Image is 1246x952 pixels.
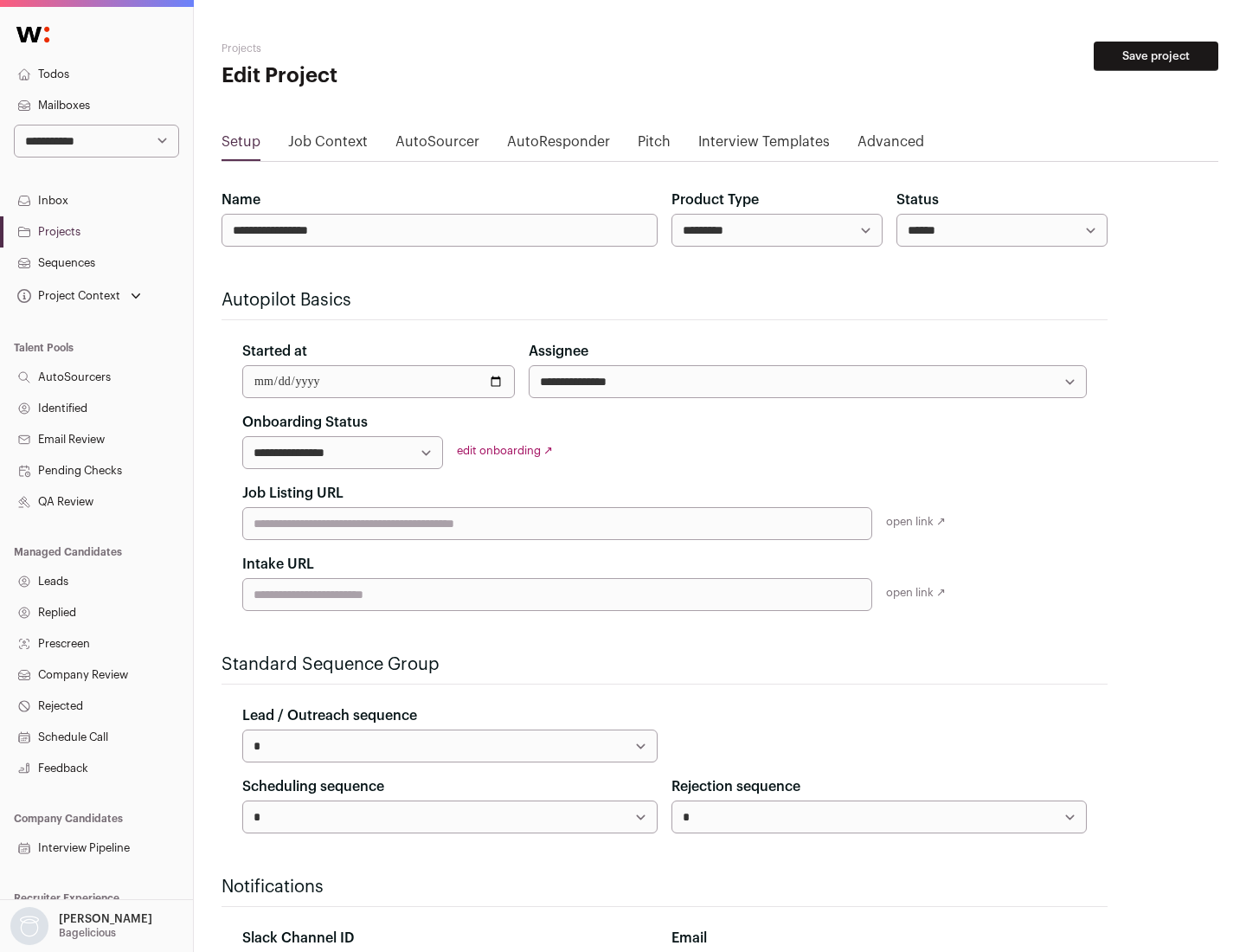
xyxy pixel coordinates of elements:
[242,554,314,575] label: Intake URL
[7,17,59,52] img: Wellfound
[671,776,800,797] label: Rejection sequence
[698,132,830,159] a: Interview Templates
[222,288,1108,312] h2: Autopilot Basics
[507,132,610,159] a: AutoResponder
[242,341,307,362] label: Started at
[242,483,344,504] label: Job Listing URL
[671,928,1087,949] div: Email
[529,341,588,362] label: Assignee
[14,284,145,308] button: Open dropdown
[59,912,152,926] p: [PERSON_NAME]
[288,132,368,159] a: Job Context
[242,776,384,797] label: Scheduling sequence
[222,875,1108,899] h2: Notifications
[222,190,260,210] label: Name
[222,653,1108,677] h2: Standard Sequence Group
[242,705,417,726] label: Lead / Outreach sequence
[395,132,479,159] a: AutoSourcer
[10,907,48,945] img: nopic.png
[222,132,260,159] a: Setup
[7,907,156,945] button: Open dropdown
[1094,42,1218,71] button: Save project
[59,926,116,940] p: Bagelicious
[242,412,368,433] label: Onboarding Status
[896,190,939,210] label: Status
[857,132,924,159] a: Advanced
[457,445,553,456] a: edit onboarding ↗
[14,289,120,303] div: Project Context
[222,42,554,55] h2: Projects
[222,62,554,90] h1: Edit Project
[671,190,759,210] label: Product Type
[638,132,671,159] a: Pitch
[242,928,354,949] label: Slack Channel ID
